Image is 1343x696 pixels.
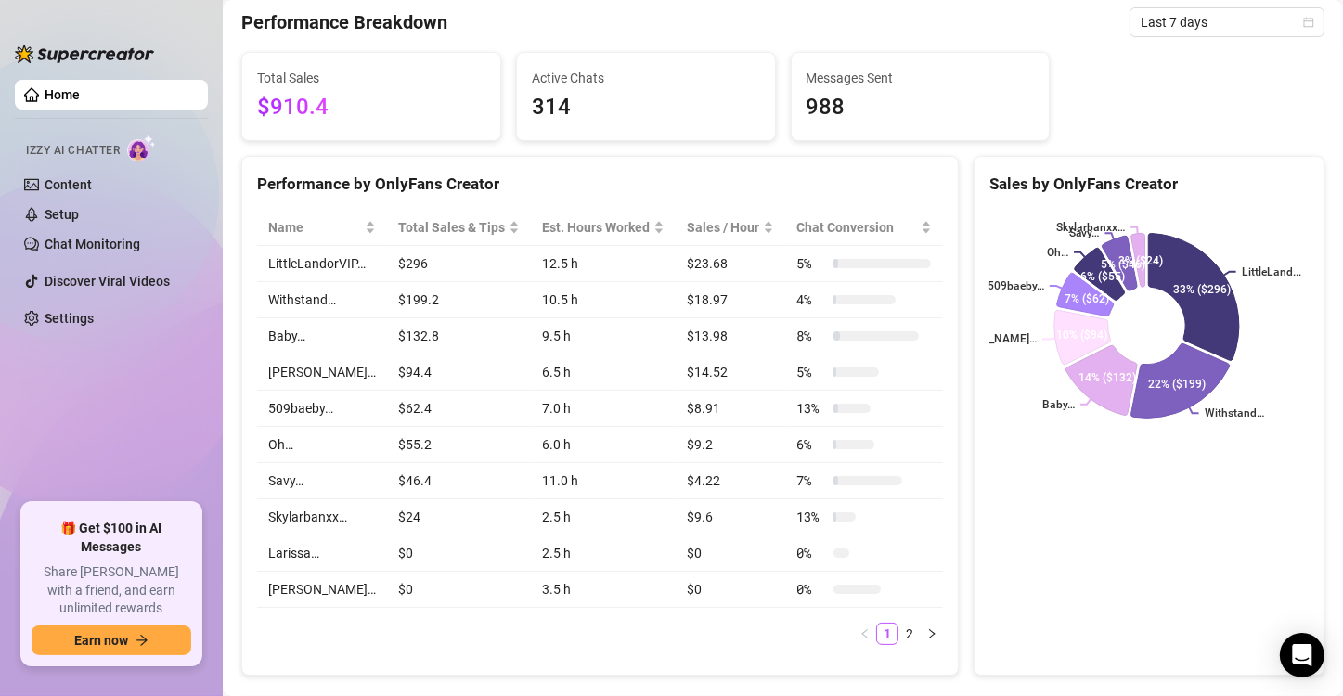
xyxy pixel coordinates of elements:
[268,217,361,238] span: Name
[45,177,92,192] a: Content
[796,579,826,599] span: 0 %
[796,434,826,455] span: 6 %
[1303,17,1314,28] span: calendar
[898,623,921,645] li: 2
[1047,246,1068,259] text: Oh…
[854,623,876,645] li: Previous Page
[1205,407,1264,420] text: Withstand…
[542,217,650,238] div: Est. Hours Worked
[387,427,531,463] td: $55.2
[1242,265,1301,278] text: LittleLand...
[387,535,531,572] td: $0
[257,354,387,391] td: [PERSON_NAME]…
[531,535,676,572] td: 2.5 h
[854,623,876,645] button: left
[531,499,676,535] td: 2.5 h
[45,274,170,289] a: Discover Viral Videos
[796,290,826,310] span: 4 %
[136,634,149,647] span: arrow-right
[676,246,785,282] td: $23.68
[944,333,1037,346] text: [PERSON_NAME]…
[1056,221,1125,234] text: Skylarbanxx…
[676,535,785,572] td: $0
[45,237,140,251] a: Chat Monitoring
[1280,633,1324,677] div: Open Intercom Messenger
[676,354,785,391] td: $14.52
[676,318,785,354] td: $13.98
[785,210,942,246] th: Chat Conversion
[387,463,531,499] td: $46.4
[531,354,676,391] td: 6.5 h
[241,9,447,35] h4: Performance Breakdown
[796,217,916,238] span: Chat Conversion
[387,318,531,354] td: $132.8
[531,463,676,499] td: 11.0 h
[257,246,387,282] td: LittleLandorVIP…
[257,499,387,535] td: Skylarbanxx…
[257,572,387,608] td: [PERSON_NAME]…
[1042,398,1075,411] text: Baby…
[257,282,387,318] td: Withstand…
[127,135,156,161] img: AI Chatter
[15,45,154,63] img: logo-BBDzfeDw.svg
[531,572,676,608] td: 3.5 h
[676,463,785,499] td: $4.22
[921,623,943,645] li: Next Page
[257,535,387,572] td: Larissa…
[531,391,676,427] td: 7.0 h
[531,427,676,463] td: 6.0 h
[796,507,826,527] span: 13 %
[796,362,826,382] span: 5 %
[257,210,387,246] th: Name
[807,90,1035,125] span: 988
[859,628,871,639] span: left
[676,572,785,608] td: $0
[387,391,531,427] td: $62.4
[676,427,785,463] td: $9.2
[988,279,1044,292] text: 509baeby…
[45,207,79,222] a: Setup
[387,499,531,535] td: $24
[45,311,94,326] a: Settings
[257,172,943,197] div: Performance by OnlyFans Creator
[398,217,505,238] span: Total Sales & Tips
[387,282,531,318] td: $199.2
[532,90,760,125] span: 314
[1141,8,1313,36] span: Last 7 days
[676,282,785,318] td: $18.97
[74,633,128,648] span: Earn now
[257,391,387,427] td: 509baeby…
[921,623,943,645] button: right
[531,282,676,318] td: 10.5 h
[257,90,485,125] span: $910.4
[876,623,898,645] li: 1
[531,246,676,282] td: 12.5 h
[45,87,80,102] a: Home
[32,563,191,618] span: Share [PERSON_NAME] with a friend, and earn unlimited rewards
[676,391,785,427] td: $8.91
[926,628,937,639] span: right
[387,354,531,391] td: $94.4
[877,624,897,644] a: 1
[676,210,785,246] th: Sales / Hour
[796,253,826,274] span: 5 %
[26,142,120,160] span: Izzy AI Chatter
[32,625,191,655] button: Earn nowarrow-right
[387,210,531,246] th: Total Sales & Tips
[676,499,785,535] td: $9.6
[32,520,191,556] span: 🎁 Get $100 in AI Messages
[807,68,1035,88] span: Messages Sent
[989,172,1309,197] div: Sales by OnlyFans Creator
[257,318,387,354] td: Baby…
[531,318,676,354] td: 9.5 h
[387,246,531,282] td: $296
[796,543,826,563] span: 0 %
[687,217,759,238] span: Sales / Hour
[257,463,387,499] td: Savy…
[899,624,920,644] a: 2
[387,572,531,608] td: $0
[532,68,760,88] span: Active Chats
[257,427,387,463] td: Oh…
[796,398,826,419] span: 13 %
[257,68,485,88] span: Total Sales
